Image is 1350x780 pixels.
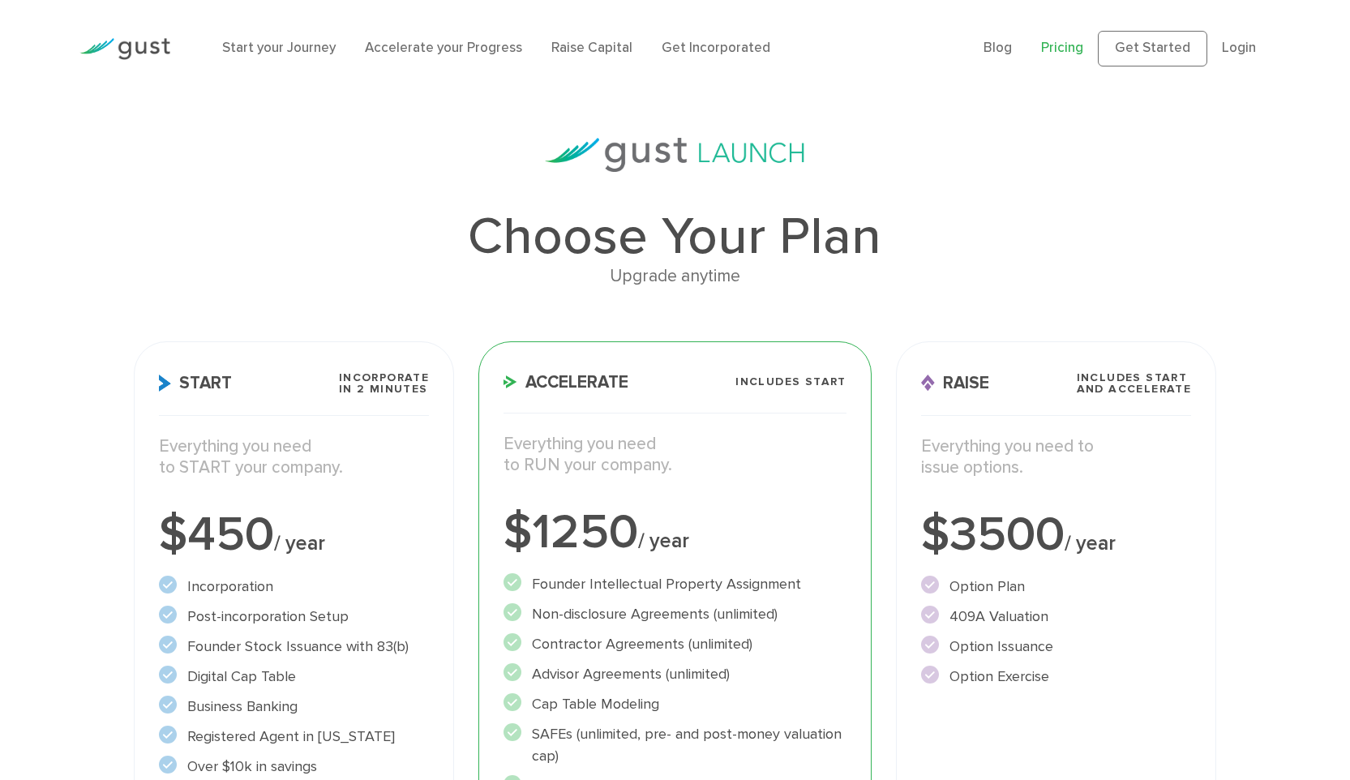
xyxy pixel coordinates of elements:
[504,693,846,715] li: Cap Table Modeling
[1098,31,1207,66] a: Get Started
[984,40,1012,56] a: Blog
[921,576,1191,598] li: Option Plan
[339,372,429,395] span: Incorporate in 2 Minutes
[274,531,325,555] span: / year
[159,696,429,718] li: Business Banking
[504,375,517,388] img: Accelerate Icon
[921,436,1191,479] p: Everything you need to issue options.
[159,576,429,598] li: Incorporation
[662,40,770,56] a: Get Incorporated
[159,511,429,559] div: $450
[159,375,232,392] span: Start
[159,666,429,688] li: Digital Cap Table
[504,663,846,685] li: Advisor Agreements (unlimited)
[504,374,628,391] span: Accelerate
[159,756,429,778] li: Over $10k in savings
[504,603,846,625] li: Non-disclosure Agreements (unlimited)
[504,573,846,595] li: Founder Intellectual Property Assignment
[134,211,1216,263] h1: Choose Your Plan
[551,40,632,56] a: Raise Capital
[638,529,689,553] span: / year
[504,723,846,767] li: SAFEs (unlimited, pre- and post-money valuation cap)
[1222,40,1256,56] a: Login
[545,138,804,172] img: gust-launch-logos.svg
[504,434,846,477] p: Everything you need to RUN your company.
[504,633,846,655] li: Contractor Agreements (unlimited)
[1041,40,1083,56] a: Pricing
[1065,531,1116,555] span: / year
[921,606,1191,628] li: 409A Valuation
[134,263,1216,290] div: Upgrade anytime
[159,375,171,392] img: Start Icon X2
[504,508,846,557] div: $1250
[159,726,429,748] li: Registered Agent in [US_STATE]
[921,375,935,392] img: Raise Icon
[159,436,429,479] p: Everything you need to START your company.
[921,511,1191,559] div: $3500
[159,636,429,658] li: Founder Stock Issuance with 83(b)
[1077,372,1192,395] span: Includes START and ACCELERATE
[79,38,170,60] img: Gust Logo
[222,40,336,56] a: Start your Journey
[735,376,846,388] span: Includes START
[159,606,429,628] li: Post-incorporation Setup
[365,40,522,56] a: Accelerate your Progress
[921,666,1191,688] li: Option Exercise
[921,375,989,392] span: Raise
[921,636,1191,658] li: Option Issuance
